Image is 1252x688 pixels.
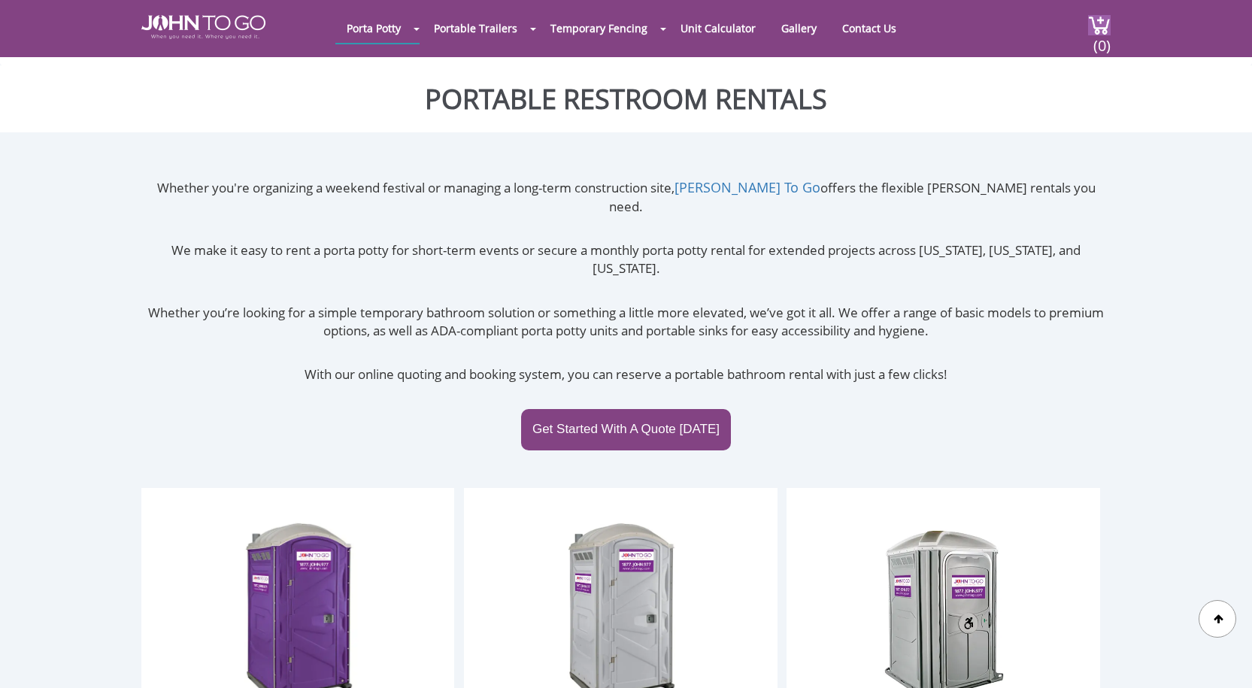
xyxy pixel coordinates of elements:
[831,14,908,43] a: Contact Us
[521,409,731,450] a: Get Started With A Quote [DATE]
[141,15,265,39] img: JOHN to go
[141,304,1111,341] p: Whether you’re looking for a simple temporary bathroom solution or something a little more elevat...
[675,178,820,196] a: [PERSON_NAME] To Go
[669,14,767,43] a: Unit Calculator
[141,178,1111,216] p: Whether you're organizing a weekend festival or managing a long-term construction site, offers th...
[539,14,659,43] a: Temporary Fencing
[770,14,828,43] a: Gallery
[423,14,529,43] a: Portable Trailers
[141,365,1111,383] p: With our online quoting and booking system, you can reserve a portable bathroom rental with just ...
[1088,15,1111,35] img: cart a
[1093,23,1111,56] span: (0)
[335,14,412,43] a: Porta Potty
[141,241,1111,278] p: We make it easy to rent a porta potty for short-term events or secure a monthly porta potty renta...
